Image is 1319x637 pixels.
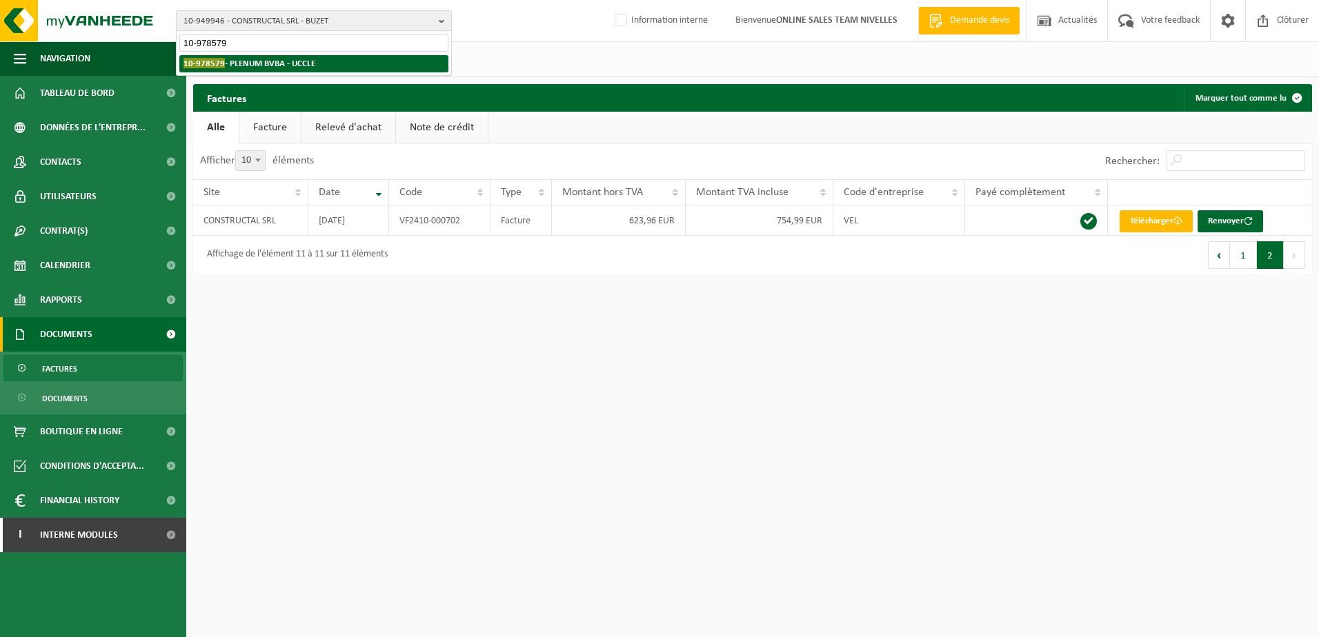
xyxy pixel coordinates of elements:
[918,7,1020,34] a: Demande devis
[1184,84,1311,112] button: Marquer tout comme lu
[40,248,90,283] span: Calendrier
[184,11,433,32] span: 10-949946 - CONSTRUCTAL SRL - BUZET
[235,150,266,171] span: 10
[184,58,315,68] strong: - PLENUM BVBA - UCCLE
[1208,241,1230,269] button: Previous
[40,145,81,179] span: Contacts
[236,151,265,170] span: 10
[42,356,77,382] span: Factures
[1198,210,1263,232] button: Renvoyer
[200,155,314,166] label: Afficher éléments
[14,518,26,552] span: I
[40,483,119,518] span: Financial History
[40,76,115,110] span: Tableau de bord
[552,205,686,236] td: 623,96 EUR
[308,205,389,236] td: [DATE]
[193,84,260,111] h2: Factures
[399,187,422,198] span: Code
[612,10,708,31] label: Information interne
[40,179,97,214] span: Utilisateurs
[184,58,225,68] span: 10-978579
[501,187,522,198] span: Type
[319,187,340,198] span: Date
[40,518,118,552] span: Interne modules
[40,414,123,449] span: Boutique en ligne
[200,243,388,267] div: Affichage de l'élément 11 à 11 sur 11 éléments
[176,10,452,31] button: 10-949946 - CONSTRUCTAL SRL - BUZET
[179,34,448,52] input: Chercher des succursales liées
[40,317,92,352] span: Documents
[40,110,146,145] span: Données de l'entrepr...
[301,112,395,143] a: Relevé d'achat
[193,112,239,143] a: Alle
[204,187,220,198] span: Site
[696,187,789,198] span: Montant TVA incluse
[686,205,833,236] td: 754,99 EUR
[1257,241,1284,269] button: 2
[975,187,1065,198] span: Payé complètement
[1230,241,1257,269] button: 1
[396,112,488,143] a: Note de crédit
[239,112,301,143] a: Facture
[40,214,88,248] span: Contrat(s)
[40,449,144,483] span: Conditions d'accepta...
[3,385,183,411] a: Documents
[776,15,897,26] strong: ONLINE SALES TEAM NIVELLES
[40,283,82,317] span: Rapports
[844,187,924,198] span: Code d'entreprise
[562,187,643,198] span: Montant hors TVA
[3,355,183,381] a: Factures
[833,205,965,236] td: VEL
[1105,156,1160,167] label: Rechercher:
[193,205,308,236] td: CONSTRUCTAL SRL
[1284,241,1305,269] button: Next
[389,205,490,236] td: VF2410-000702
[40,41,90,76] span: Navigation
[490,205,552,236] td: Facture
[1120,210,1193,232] a: Télécharger
[946,14,1013,28] span: Demande devis
[42,385,88,412] span: Documents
